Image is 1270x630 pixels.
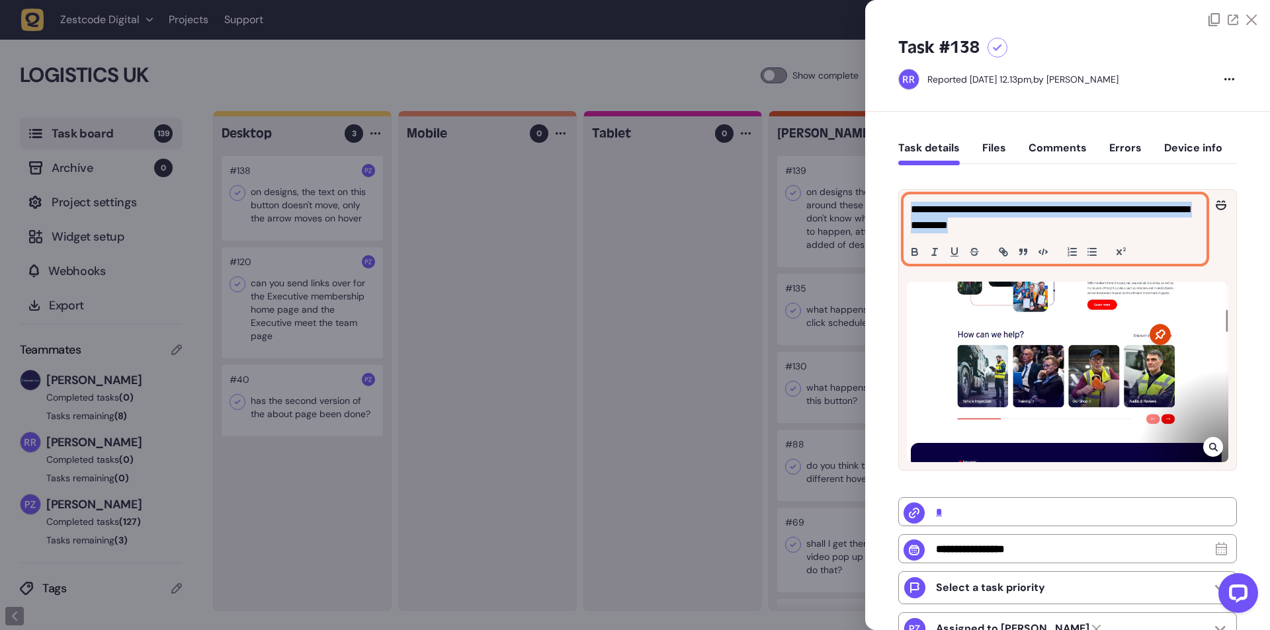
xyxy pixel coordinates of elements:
img: Riki-leigh Robinson [899,69,919,89]
button: Device info [1164,141,1222,165]
p: Select a task priority [936,581,1045,594]
div: by [PERSON_NAME] [927,73,1119,86]
div: Reported [DATE] 12.13pm, [927,73,1033,85]
button: Task details [898,141,960,165]
button: Errors [1109,141,1142,165]
iframe: LiveChat chat widget [1208,568,1263,623]
button: Comments [1029,141,1087,165]
button: Files [982,141,1006,165]
h5: Task #138 [898,37,980,58]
